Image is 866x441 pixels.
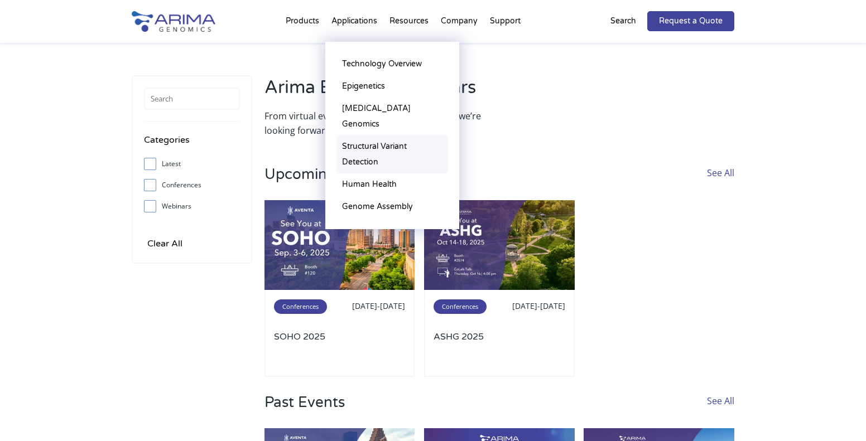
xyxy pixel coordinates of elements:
label: Latest [144,156,240,172]
p: Search [610,14,636,28]
h2: Arima Events & Webinars [264,75,494,109]
span: [DATE]-[DATE] [352,301,405,311]
a: Genome Assembly [336,196,448,218]
a: SOHO 2025 [274,331,406,367]
h3: Upcoming Events [264,166,387,200]
img: ashg-2025-500x300.jpg [424,200,575,290]
h3: Past Events [264,394,345,428]
p: From virtual events to in-person conferences, we’re looking forward to connecting with you. [264,109,494,138]
img: Arima-Genomics-logo [132,11,215,32]
a: [MEDICAL_DATA] Genomics [336,98,448,135]
a: Epigenetics [336,75,448,98]
span: Conferences [434,299,487,314]
a: Structural Variant Detection [336,135,448,173]
input: Search [144,88,240,110]
a: Human Health [336,173,448,196]
a: See All [707,394,734,428]
h4: Categories [144,133,240,156]
span: [DATE]-[DATE] [512,301,565,311]
a: ASHG 2025 [434,331,565,367]
input: Clear All [144,236,186,251]
span: Conferences [274,299,327,314]
a: Request a Quote [647,11,734,31]
a: See All [707,166,734,200]
img: SOHO-2025-500x300.jpg [264,200,415,290]
label: Webinars [144,198,240,215]
label: Conferences [144,177,240,193]
a: Technology Overview [336,53,448,75]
